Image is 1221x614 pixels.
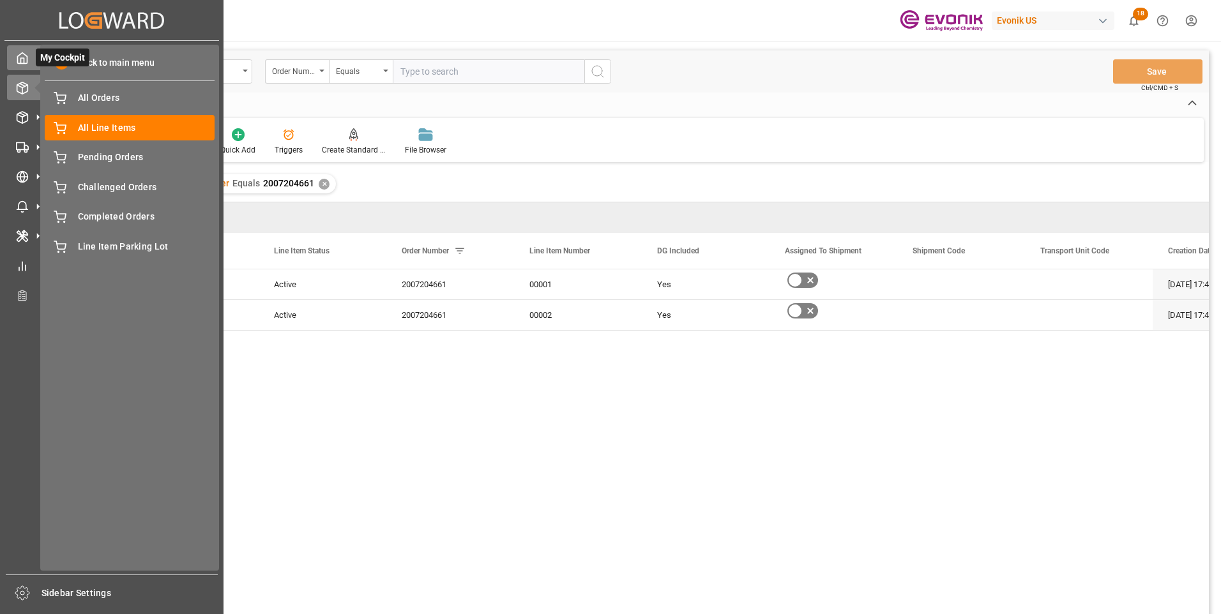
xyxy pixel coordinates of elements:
[393,59,584,84] input: Type to search
[42,587,218,600] span: Sidebar Settings
[584,59,611,84] button: search button
[1141,83,1178,93] span: Ctrl/CMD + S
[1133,8,1148,20] span: 18
[275,144,303,156] div: Triggers
[265,59,329,84] button: open menu
[45,115,215,140] a: All Line Items
[45,145,215,170] a: Pending Orders
[657,270,754,299] div: Yes
[329,59,393,84] button: open menu
[45,234,215,258] a: Line Item Parking Lot
[274,301,371,330] div: Active
[1148,6,1177,35] button: Help Center
[45,86,215,110] a: All Orders
[402,246,449,255] span: Order Number
[785,246,861,255] span: Assigned To Shipment
[319,179,330,190] div: ✕
[1040,246,1109,255] span: Transport Unit Code
[1119,6,1148,35] button: show 18 new notifications
[272,63,315,77] div: Order Number
[1168,246,1214,255] span: Creation Date
[78,210,215,223] span: Completed Orders
[45,204,215,229] a: Completed Orders
[78,181,215,194] span: Challenged Orders
[1113,59,1202,84] button: Save
[514,269,642,299] div: 00001
[992,11,1114,30] div: Evonik US
[263,178,314,188] span: 2007204661
[7,283,216,308] a: Transport Planner
[232,178,260,188] span: Equals
[992,8,1119,33] button: Evonik US
[7,253,216,278] a: My Reports
[78,151,215,164] span: Pending Orders
[336,63,379,77] div: Equals
[274,246,330,255] span: Line Item Status
[322,144,386,156] div: Create Standard Shipment
[386,269,514,299] div: 2007204661
[220,144,255,156] div: Quick Add
[386,300,514,330] div: 2007204661
[657,301,754,330] div: Yes
[78,91,215,105] span: All Orders
[7,45,216,70] a: My CockpitMy Cockpit
[900,10,983,32] img: Evonik-brand-mark-Deep-Purple-RGB.jpeg_1700498283.jpeg
[45,174,215,199] a: Challenged Orders
[657,246,699,255] span: DG Included
[274,270,371,299] div: Active
[514,300,642,330] div: 00002
[913,246,965,255] span: Shipment Code
[405,144,446,156] div: File Browser
[78,240,215,253] span: Line Item Parking Lot
[78,121,215,135] span: All Line Items
[68,56,155,70] span: Back to main menu
[529,246,590,255] span: Line Item Number
[36,49,89,66] span: My Cockpit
